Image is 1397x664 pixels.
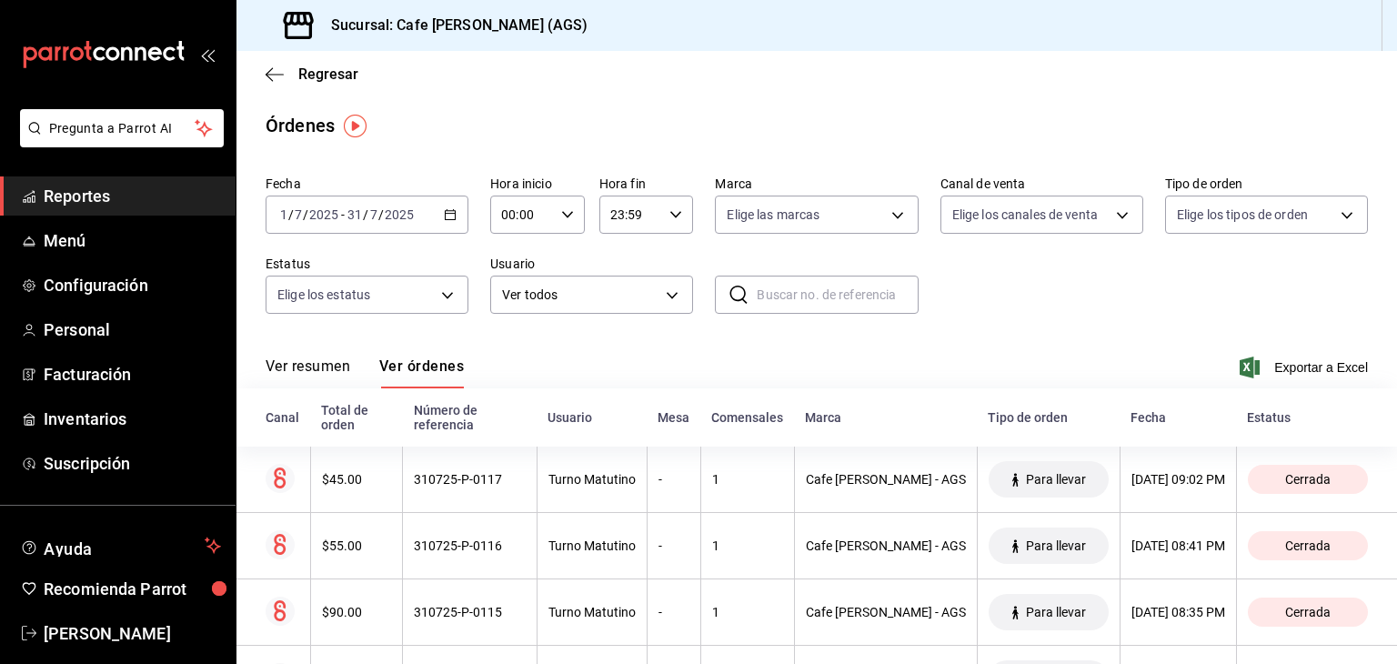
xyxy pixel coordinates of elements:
[1131,605,1225,619] div: [DATE] 08:35 PM
[806,472,966,487] div: Cafe [PERSON_NAME] - AGS
[727,206,819,224] span: Elige las marcas
[322,472,392,487] div: $45.00
[757,277,918,313] input: Buscar no. de referencia
[548,605,636,619] div: Turno Matutino
[1019,472,1093,487] span: Para llevar
[384,207,415,222] input: ----
[44,451,221,476] span: Suscripción
[266,357,464,388] div: navigation tabs
[1165,177,1368,190] label: Tipo de orden
[44,577,221,601] span: Recomienda Parrot
[1243,357,1368,378] button: Exportar a Excel
[294,207,303,222] input: --
[1131,472,1225,487] div: [DATE] 09:02 PM
[414,403,527,432] div: Número de referencia
[298,65,358,83] span: Regresar
[266,112,335,139] div: Órdenes
[658,472,689,487] div: -
[1247,410,1368,425] div: Estatus
[712,538,783,553] div: 1
[658,410,689,425] div: Mesa
[266,357,350,388] button: Ver resumen
[490,177,585,190] label: Hora inicio
[1278,538,1338,553] span: Cerrada
[288,207,294,222] span: /
[317,15,588,36] h3: Sucursal: Cafe [PERSON_NAME] (AGS)
[378,207,384,222] span: /
[414,605,526,619] div: 310725-P-0115
[44,273,221,297] span: Configuración
[414,538,526,553] div: 310725-P-0116
[490,257,693,270] label: Usuario
[44,317,221,342] span: Personal
[1177,206,1308,224] span: Elige los tipos de orden
[379,357,464,388] button: Ver órdenes
[266,257,468,270] label: Estatus
[44,621,221,646] span: [PERSON_NAME]
[344,115,367,137] img: Tooltip marker
[20,109,224,147] button: Pregunta a Parrot AI
[1278,472,1338,487] span: Cerrada
[658,538,689,553] div: -
[805,410,966,425] div: Marca
[277,286,370,304] span: Elige los estatus
[279,207,288,222] input: --
[347,207,363,222] input: --
[44,228,221,253] span: Menú
[44,535,197,557] span: Ayuda
[341,207,345,222] span: -
[712,472,783,487] div: 1
[44,407,221,431] span: Inventarios
[548,472,636,487] div: Turno Matutino
[712,605,783,619] div: 1
[988,410,1109,425] div: Tipo de orden
[1278,605,1338,619] span: Cerrada
[658,605,689,619] div: -
[952,206,1098,224] span: Elige los canales de venta
[1019,605,1093,619] span: Para llevar
[502,286,659,305] span: Ver todos
[599,177,694,190] label: Hora fin
[266,410,299,425] div: Canal
[1131,538,1225,553] div: [DATE] 08:41 PM
[321,403,392,432] div: Total de orden
[940,177,1143,190] label: Canal de venta
[806,605,966,619] div: Cafe [PERSON_NAME] - AGS
[715,177,918,190] label: Marca
[322,538,392,553] div: $55.00
[806,538,966,553] div: Cafe [PERSON_NAME] - AGS
[548,538,636,553] div: Turno Matutino
[200,47,215,62] button: open_drawer_menu
[1131,410,1225,425] div: Fecha
[303,207,308,222] span: /
[1019,538,1093,553] span: Para llevar
[711,410,783,425] div: Comensales
[266,177,468,190] label: Fecha
[44,184,221,208] span: Reportes
[44,362,221,387] span: Facturación
[369,207,378,222] input: --
[49,119,196,138] span: Pregunta a Parrot AI
[308,207,339,222] input: ----
[13,132,224,151] a: Pregunta a Parrot AI
[322,605,392,619] div: $90.00
[266,65,358,83] button: Regresar
[548,410,636,425] div: Usuario
[363,207,368,222] span: /
[414,472,526,487] div: 310725-P-0117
